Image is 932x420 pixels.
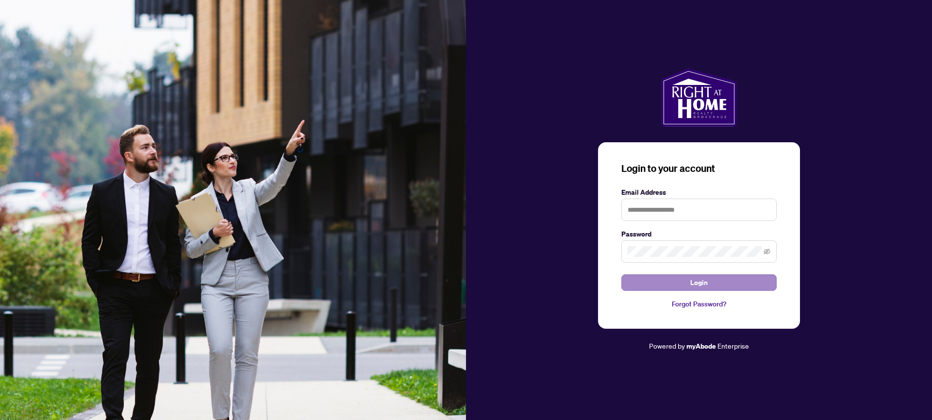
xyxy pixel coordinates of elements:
[764,248,770,255] span: eye-invisible
[686,341,716,352] a: myAbode
[661,68,736,127] img: ma-logo
[621,299,777,309] a: Forgot Password?
[649,341,685,350] span: Powered by
[690,275,708,290] span: Login
[621,274,777,291] button: Login
[621,229,777,239] label: Password
[621,162,777,175] h3: Login to your account
[717,341,749,350] span: Enterprise
[621,187,777,198] label: Email Address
